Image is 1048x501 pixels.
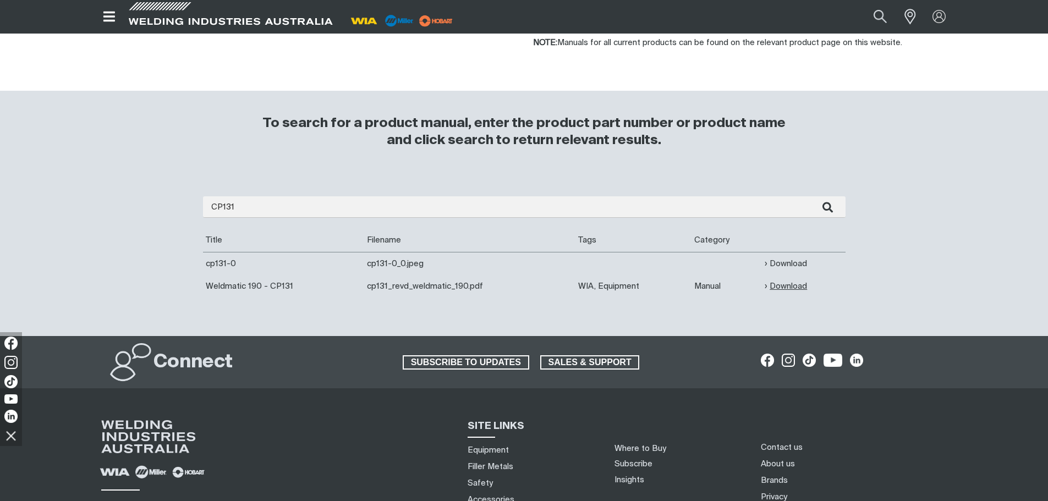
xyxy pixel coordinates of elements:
a: Subscribe [614,460,652,468]
input: Enter search... [203,196,846,218]
a: Insights [614,476,644,484]
th: Title [203,229,365,252]
a: Filler Metals [468,461,513,472]
a: Contact us [761,442,803,453]
td: cp131-0 [203,252,365,275]
span: SUBSCRIBE TO UPDATES [404,355,528,370]
strong: NOTE: [533,38,557,47]
a: Brands [761,475,788,486]
a: Where to Buy [614,444,666,453]
a: About us [761,458,795,470]
a: miller [416,16,456,25]
a: Download [765,257,807,270]
img: YouTube [4,394,18,404]
p: Manuals for all current products can be found on the relevant product page on this website. [533,37,950,49]
a: Equipment [468,444,509,456]
img: Instagram [4,356,18,369]
th: Tags [575,229,691,252]
h3: To search for a product manual, enter the product part number or product name and click search to... [258,115,791,149]
td: WIA, Equipment [575,275,691,298]
a: SUBSCRIBE TO UPDATES [403,355,529,370]
th: Filename [364,229,575,252]
a: SALES & SUPPORT [540,355,640,370]
img: hide socials [2,426,20,445]
button: Search products [862,4,899,29]
td: cp131_revd_weldmatic_190.pdf [364,275,575,298]
span: SITE LINKS [468,421,524,431]
td: Manual [692,275,762,298]
span: SALES & SUPPORT [541,355,639,370]
th: Category [692,229,762,252]
h2: Connect [153,350,233,375]
img: miller [416,13,456,29]
a: Safety [468,477,493,489]
td: Weldmatic 190 - CP131 [203,275,365,298]
img: TikTok [4,375,18,388]
td: cp131-0_0.jpeg [364,252,575,275]
img: Facebook [4,337,18,350]
input: Product name or item number... [847,4,898,29]
img: LinkedIn [4,410,18,423]
a: Download [765,280,807,293]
